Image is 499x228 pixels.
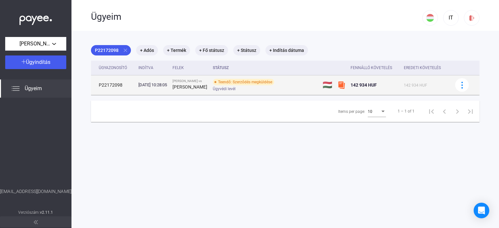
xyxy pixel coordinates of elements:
[451,105,464,118] button: Next page
[138,64,167,72] div: Indítva
[210,61,320,75] th: Státusz
[338,108,365,115] div: Items per page:
[173,79,208,83] div: [PERSON_NAME] vs
[233,45,260,55] mat-chip: + Státusz
[425,105,438,118] button: First page
[122,47,128,53] mat-icon: close
[468,15,475,21] img: logout-red
[26,59,50,65] span: Ügyindítás
[438,105,451,118] button: Previous page
[404,64,447,72] div: Eredeti követelés
[195,45,228,55] mat-chip: + Fő státusz
[21,59,26,64] img: plus-white.svg
[19,12,52,25] img: white-payee-white-dot.svg
[91,75,136,95] td: P22172098
[99,64,133,72] div: Ügyazonosító
[213,79,274,85] div: Teendő: Szerződés megküldése
[351,64,398,72] div: Fennálló követelés
[404,83,427,88] span: 142 934 HUF
[34,220,38,224] img: arrow-double-left-grey.svg
[368,109,372,114] span: 10
[5,37,66,51] button: [PERSON_NAME]
[213,85,236,93] span: Ügyvédi levél
[464,105,477,118] button: Last page
[351,82,377,88] span: 142 934 HUF
[338,81,345,89] img: szamlazzhu-mini
[464,10,480,26] button: logout-red
[265,45,308,55] mat-chip: + Indítás dátuma
[351,64,392,72] div: Fennálló követelés
[91,45,131,55] mat-chip: P22172098
[19,40,52,48] span: [PERSON_NAME]
[25,85,42,92] span: Ügyeim
[459,82,466,89] img: more-blue
[474,203,489,218] div: Open Intercom Messenger
[136,45,158,55] mat-chip: + Adós
[422,10,438,26] button: HU
[91,11,422,22] div: Ügyeim
[443,10,459,26] button: IT
[138,82,167,88] div: [DATE] 10:28:05
[99,64,127,72] div: Ügyazonosító
[445,14,456,22] div: IT
[163,45,190,55] mat-chip: + Termék
[426,14,434,22] img: HU
[40,210,53,215] strong: v2.11.1
[138,64,153,72] div: Indítva
[398,107,415,115] div: 1 – 1 of 1
[320,75,335,95] td: 🇭🇺
[404,64,441,72] div: Eredeti követelés
[173,64,208,72] div: Felek
[173,64,184,72] div: Felek
[455,78,469,92] button: more-blue
[173,84,207,90] strong: [PERSON_NAME]
[12,85,19,92] img: list.svg
[5,55,66,69] button: Ügyindítás
[368,107,386,115] mat-select: Items per page:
